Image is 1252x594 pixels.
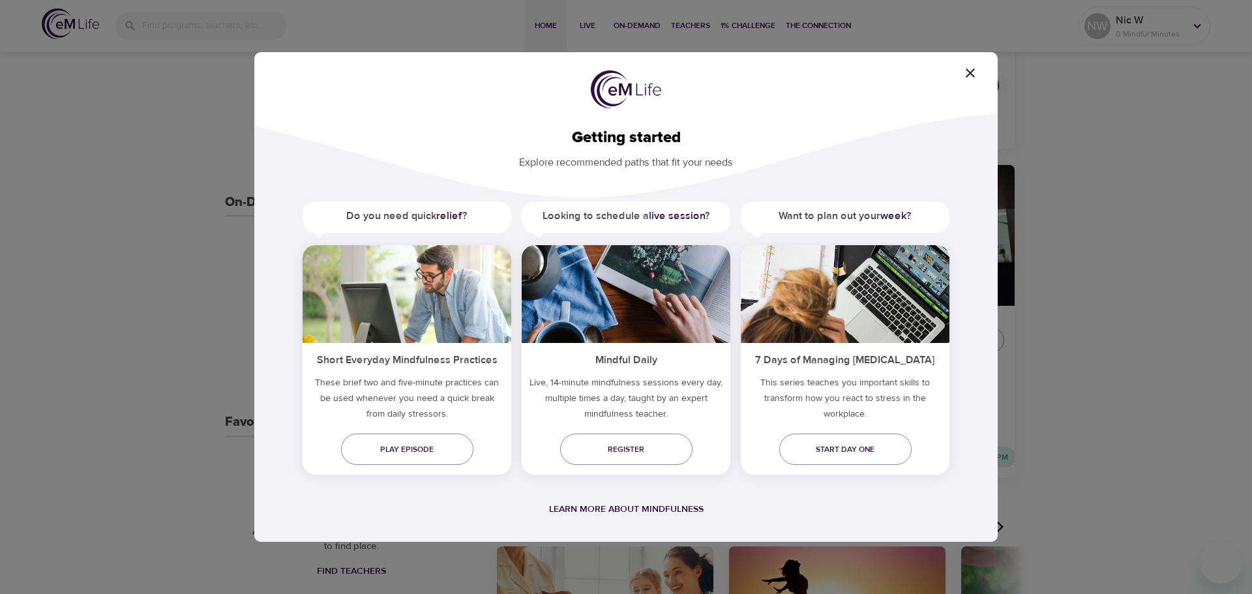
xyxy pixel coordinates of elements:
[571,443,682,456] span: Register
[560,434,693,465] a: Register
[303,201,511,231] h5: Do you need quick ?
[522,201,730,231] h5: Looking to schedule a ?
[779,434,912,465] a: Start day one
[790,443,901,456] span: Start day one
[741,343,949,375] h5: 7 Days of Managing [MEDICAL_DATA]
[522,375,730,427] p: Live, 14-minute mindfulness sessions every day, multiple times a day, taught by an expert mindful...
[341,434,473,465] a: Play episode
[275,128,977,147] h2: Getting started
[303,375,511,427] h5: These brief two and five-minute practices can be used whenever you need a quick break from daily ...
[741,201,949,231] h5: Want to plan out your ?
[522,343,730,375] h5: Mindful Daily
[522,245,730,343] img: ims
[649,209,705,222] a: live session
[741,375,949,427] p: This series teaches you important skills to transform how you react to stress in the workplace.
[303,343,511,375] h5: Short Everyday Mindfulness Practices
[880,209,906,222] a: week
[741,245,949,343] img: ims
[436,209,462,222] a: relief
[275,147,977,170] p: Explore recommended paths that fit your needs
[351,443,463,456] span: Play episode
[303,245,511,343] img: ims
[549,503,704,515] a: Learn more about mindfulness
[591,70,661,108] img: logo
